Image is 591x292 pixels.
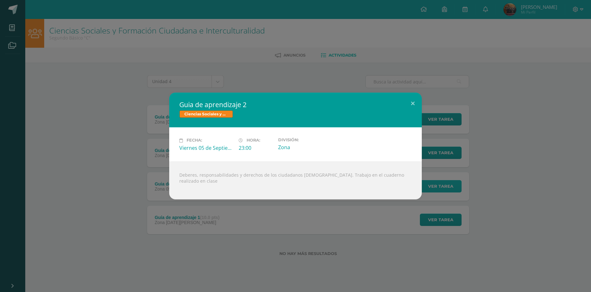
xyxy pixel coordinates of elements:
[179,100,412,109] h2: Guia de aprendizaje 2
[179,110,233,118] span: Ciencias Sociales y Formación Ciudadana e Interculturalidad
[278,137,332,142] label: División:
[239,144,273,151] div: 23:00
[169,161,422,199] div: Deberes, responsabilidades y derechos de los ciudadanos [DEMOGRAPHIC_DATA]. Trabajo en el cuadern...
[247,138,260,143] span: Hora:
[187,138,202,143] span: Fecha:
[278,144,332,151] div: Zona
[404,93,422,114] button: Close (Esc)
[179,144,234,151] div: Viernes 05 de Septiembre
